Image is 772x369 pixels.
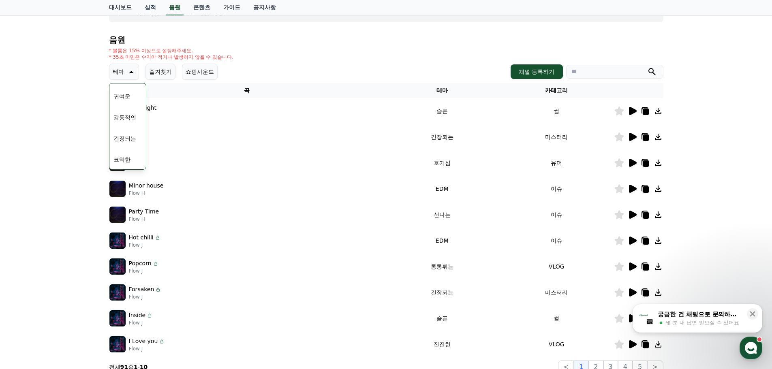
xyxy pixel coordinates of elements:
[499,279,614,305] td: 미스터리
[109,64,139,80] button: 테마
[129,216,159,222] p: Flow H
[125,269,135,275] span: 설정
[129,181,164,190] p: Minor house
[385,176,499,202] td: EDM
[129,285,154,294] p: Forsaken
[511,64,562,79] button: 채널 등록하기
[109,207,126,223] img: music
[74,269,84,276] span: 대화
[499,98,614,124] td: 썰
[53,257,105,277] a: 대화
[499,202,614,228] td: 이슈
[129,320,153,326] p: Flow J
[129,104,156,112] p: Sad Night
[110,87,134,105] button: 귀여운
[113,66,124,77] p: 테마
[129,190,164,196] p: Flow H
[385,279,499,305] td: 긴장되는
[110,130,139,147] button: 긴장되는
[499,228,614,254] td: 이슈
[385,331,499,357] td: 잔잔한
[109,258,126,275] img: music
[499,331,614,357] td: VLOG
[499,83,614,98] th: 카테고리
[499,254,614,279] td: VLOG
[385,305,499,331] td: 슬픈
[385,228,499,254] td: EDM
[499,150,614,176] td: 유머
[109,47,234,54] p: * 볼륨은 15% 이상으로 설정해주세요.
[109,336,126,352] img: music
[499,176,614,202] td: 이슈
[385,124,499,150] td: 긴장되는
[109,181,126,197] img: music
[129,233,154,242] p: Hot chilli
[105,257,156,277] a: 설정
[129,337,158,346] p: I Love you
[129,259,152,268] p: Popcorn
[129,311,146,320] p: Inside
[109,284,126,301] img: music
[109,310,126,326] img: music
[109,232,126,249] img: music
[385,150,499,176] td: 호기심
[499,305,614,331] td: 썰
[499,124,614,150] td: 미스터리
[182,64,218,80] button: 쇼핑사운드
[385,254,499,279] td: 통통튀는
[109,83,385,98] th: 곡
[109,54,234,60] p: * 35초 미만은 수익이 적거나 발생하지 않을 수 있습니다.
[385,83,499,98] th: 테마
[110,109,139,126] button: 감동적인
[145,64,175,80] button: 즐겨찾기
[109,35,663,44] h4: 음원
[129,294,162,300] p: Flow J
[110,151,134,169] button: 코믹한
[385,98,499,124] td: 슬픈
[129,268,159,274] p: Flow J
[385,202,499,228] td: 신나는
[26,269,30,275] span: 홈
[2,257,53,277] a: 홈
[129,207,159,216] p: Party Time
[129,346,165,352] p: Flow J
[129,242,161,248] p: Flow J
